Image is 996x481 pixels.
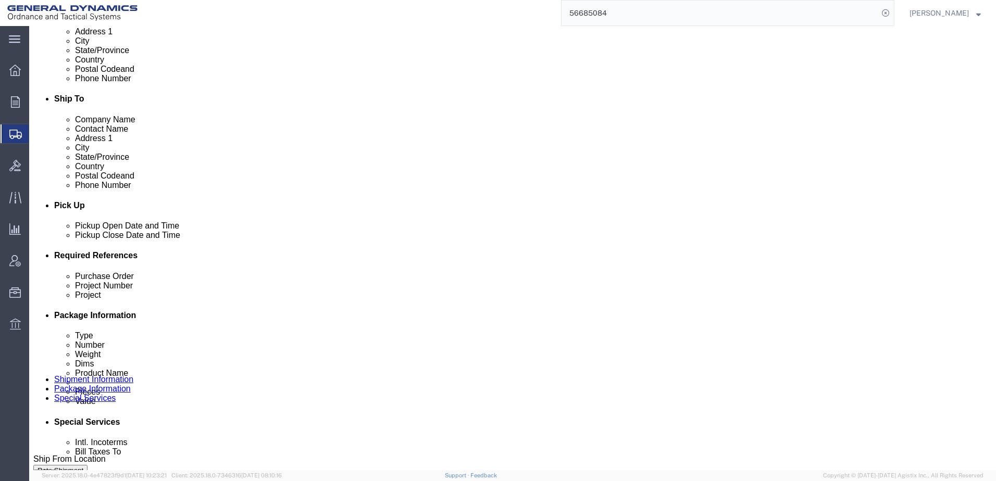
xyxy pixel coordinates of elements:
span: Server: 2025.18.0-4e47823f9d1 [42,472,167,478]
a: Feedback [470,472,497,478]
span: Richard Lautenbacher [910,7,969,19]
a: Support [445,472,471,478]
span: [DATE] 08:10:16 [241,472,282,478]
span: Copyright © [DATE]-[DATE] Agistix Inc., All Rights Reserved [823,471,983,480]
span: [DATE] 10:23:21 [126,472,167,478]
input: Search for shipment number, reference number [562,1,878,26]
iframe: FS Legacy Container [29,26,996,470]
span: Client: 2025.18.0-7346316 [171,472,282,478]
img: logo [7,5,138,21]
button: [PERSON_NAME] [909,7,981,19]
